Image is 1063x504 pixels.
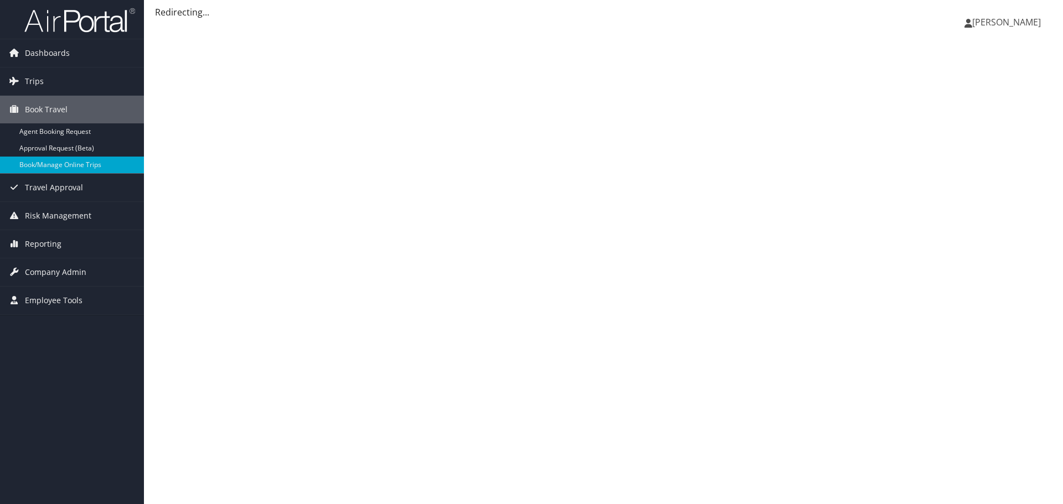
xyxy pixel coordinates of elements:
[964,6,1052,39] a: [PERSON_NAME]
[25,258,86,286] span: Company Admin
[25,96,68,123] span: Book Travel
[25,67,44,95] span: Trips
[972,16,1041,28] span: [PERSON_NAME]
[25,230,61,258] span: Reporting
[25,202,91,230] span: Risk Management
[25,39,70,67] span: Dashboards
[25,174,83,201] span: Travel Approval
[155,6,1052,19] div: Redirecting...
[25,287,82,314] span: Employee Tools
[24,7,135,33] img: airportal-logo.png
